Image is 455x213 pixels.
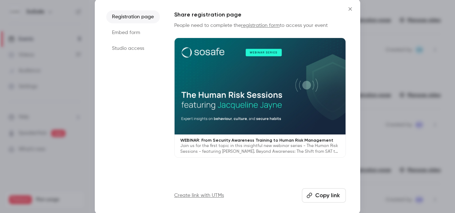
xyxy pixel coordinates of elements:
[174,38,346,158] a: WEBINAR: From Security Awareness Training to Human Risk ManagementJoin us for the first topic in ...
[106,26,160,39] li: Embed form
[174,22,346,29] p: People need to complete the to access your event
[180,143,340,155] p: Join us for the first topic in this insightful new webinar series - The Human Risk Sessions - fea...
[302,188,346,203] button: Copy link
[343,2,357,16] button: Close
[106,10,160,23] li: Registration page
[106,42,160,55] li: Studio access
[174,192,224,199] a: Create link with UTMs
[241,23,280,28] a: registration form
[174,10,346,19] h1: Share registration page
[180,137,340,143] p: WEBINAR: From Security Awareness Training to Human Risk Management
